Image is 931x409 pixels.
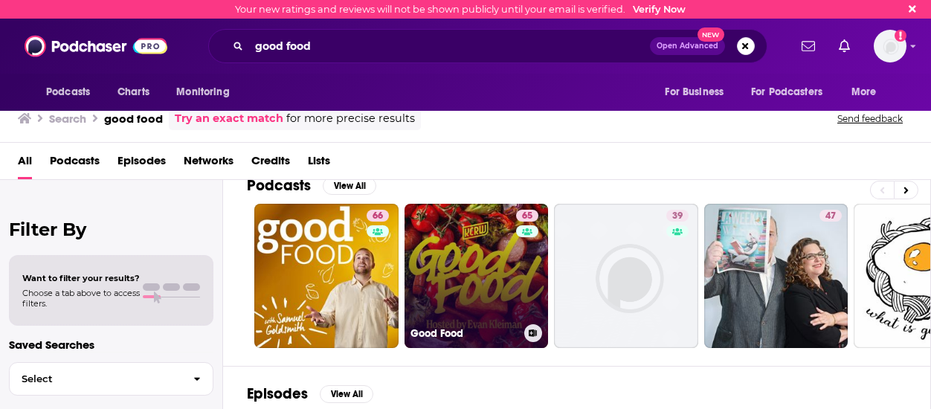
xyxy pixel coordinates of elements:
[9,362,213,396] button: Select
[825,209,836,224] span: 47
[874,30,906,62] img: User Profile
[819,210,842,222] a: 47
[405,204,549,348] a: 65Good Food
[516,210,538,222] a: 65
[672,209,683,224] span: 39
[9,338,213,352] p: Saved Searches
[367,210,389,222] a: 66
[320,385,373,403] button: View All
[25,32,167,60] img: Podchaser - Follow, Share and Rate Podcasts
[650,37,725,55] button: Open AdvancedNew
[108,78,158,106] a: Charts
[247,384,308,403] h2: Episodes
[251,149,290,179] a: Credits
[833,33,856,59] a: Show notifications dropdown
[166,78,248,106] button: open menu
[704,204,848,348] a: 47
[741,78,844,106] button: open menu
[796,33,821,59] a: Show notifications dropdown
[117,149,166,179] a: Episodes
[323,177,376,195] button: View All
[874,30,906,62] button: Show profile menu
[175,110,283,127] a: Try an exact match
[208,29,767,63] div: Search podcasts, credits, & more...
[851,82,877,103] span: More
[410,327,518,340] h3: Good Food
[176,82,229,103] span: Monitoring
[247,176,311,195] h2: Podcasts
[657,42,718,50] span: Open Advanced
[666,210,689,222] a: 39
[117,82,149,103] span: Charts
[373,209,383,224] span: 66
[10,374,181,384] span: Select
[286,110,415,127] span: for more precise results
[698,28,724,42] span: New
[22,288,140,309] span: Choose a tab above to access filters.
[50,149,100,179] a: Podcasts
[49,112,86,126] h3: Search
[184,149,233,179] a: Networks
[46,82,90,103] span: Podcasts
[833,112,907,125] button: Send feedback
[247,176,376,195] a: PodcastsView All
[104,112,163,126] h3: good food
[522,209,532,224] span: 65
[751,82,822,103] span: For Podcasters
[254,204,399,348] a: 66
[874,30,906,62] span: Logged in as carlosrosario
[308,149,330,179] a: Lists
[654,78,742,106] button: open menu
[247,384,373,403] a: EpisodesView All
[841,78,895,106] button: open menu
[36,78,109,106] button: open menu
[554,204,698,348] a: 39
[633,4,686,15] a: Verify Now
[235,4,686,15] div: Your new ratings and reviews will not be shown publicly until your email is verified.
[9,219,213,240] h2: Filter By
[18,149,32,179] a: All
[22,273,140,283] span: Want to filter your results?
[895,30,906,42] svg: Email not verified
[249,34,650,58] input: Search podcasts, credits, & more...
[665,82,724,103] span: For Business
